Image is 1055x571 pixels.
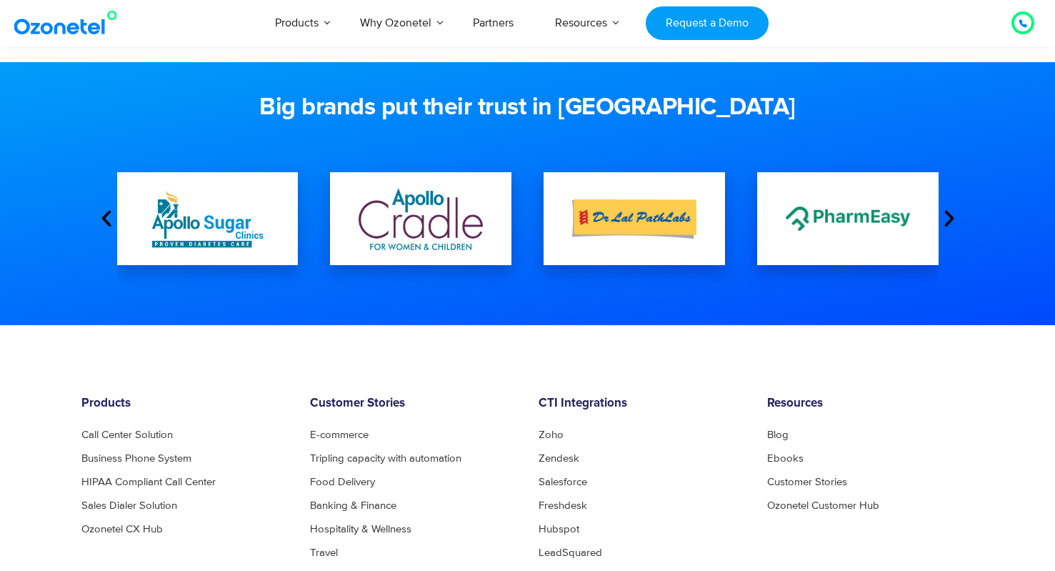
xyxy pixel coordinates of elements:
div: 9 / 16 [117,172,299,265]
a: Food Delivery [310,477,375,487]
a: Call Center Solution [81,430,173,440]
div: Image Carousel [117,144,939,294]
a: Ozonetel Customer Hub [767,500,879,511]
a: Travel [310,547,338,558]
a: E-commerce [310,430,369,440]
a: Salesforce [539,477,587,487]
h6: Resources [767,397,974,411]
a: Business Phone System [81,453,191,464]
div: 10 / 16 [330,172,511,265]
h2: Big brands put their trust in [GEOGRAPHIC_DATA] [96,94,960,122]
img: PharmEasy_logo [786,207,910,232]
a: Ozonetel CX Hub [81,524,163,535]
a: Blog [767,430,789,440]
img: lalpath-labs-logo [572,199,696,239]
img: 7.-Apollo-Sugar-Logo-300x300-min [146,157,270,281]
h6: Customer Stories [310,397,517,411]
a: Hubspot [539,524,579,535]
a: LeadSquared [539,547,602,558]
a: Sales Dialer Solution [81,500,177,511]
a: Hospitality & Wellness [310,524,411,535]
a: Tripling capacity with automation [310,453,461,464]
img: Apollo-Cradle-logo-gurgaon [359,188,483,250]
a: Customer Stories [767,477,847,487]
div: 12 / 16 [757,172,939,265]
a: Ebooks [767,453,804,464]
h6: Products [81,397,289,411]
div: 11 / 16 [544,172,725,265]
h6: CTI Integrations [539,397,746,411]
a: Zendesk [539,453,579,464]
a: Zoho [539,430,564,440]
a: HIPAA Compliant Call Center [81,477,216,487]
a: Banking & Finance [310,500,396,511]
a: Freshdesk [539,500,587,511]
a: Request a Demo [646,6,768,40]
